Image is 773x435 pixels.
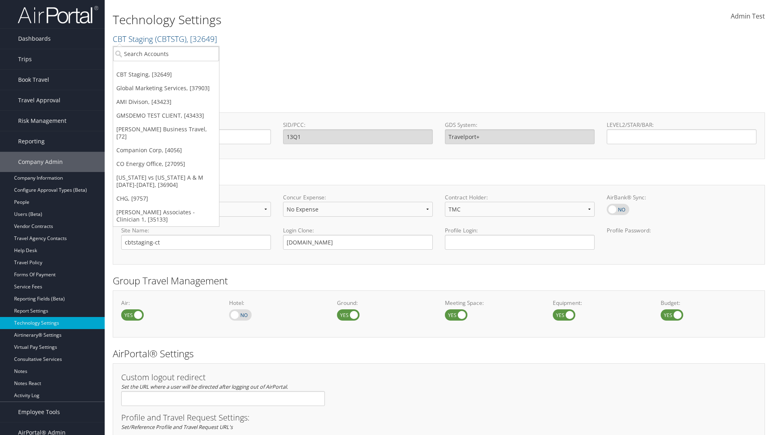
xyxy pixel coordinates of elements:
[18,70,49,90] span: Book Travel
[113,109,219,122] a: GMSDEMO TEST CLIENT, [43433]
[121,226,271,234] label: Site Name:
[445,226,595,249] label: Profile Login:
[113,11,548,28] h1: Technology Settings
[113,157,219,171] a: CO Energy Office, [27095]
[113,68,219,81] a: CBT Staging, [32649]
[18,90,60,110] span: Travel Approval
[18,131,45,151] span: Reporting
[113,192,219,205] a: CHG, [9757]
[731,4,765,29] a: Admin Test
[113,205,219,226] a: [PERSON_NAME] Associates - Clinician 1, [35133]
[229,299,325,307] label: Hotel:
[18,111,66,131] span: Risk Management
[113,81,219,95] a: Global Marketing Services, [37903]
[731,12,765,21] span: Admin Test
[445,193,595,201] label: Contract Holder:
[113,33,217,44] a: CBT Staging
[283,121,433,129] label: SID/PCC:
[113,46,219,61] input: Search Accounts
[186,33,217,44] span: , [ 32649 ]
[283,193,433,201] label: Concur Expense:
[113,143,219,157] a: Companion Corp, [4056]
[113,95,219,109] a: AMI Divison, [43423]
[445,299,541,307] label: Meeting Space:
[607,121,756,129] label: LEVEL2/STAR/BAR:
[121,423,233,431] em: Set/Reference Profile and Travel Request URL's
[661,299,756,307] label: Budget:
[445,121,595,129] label: GDS System:
[121,414,756,422] h3: Profile and Travel Request Settings:
[18,152,63,172] span: Company Admin
[607,204,629,215] label: AirBank® Sync
[445,235,595,250] input: Profile Login:
[155,33,186,44] span: ( CBTSTG )
[113,171,219,192] a: [US_STATE] vs [US_STATE] A & M [DATE]-[DATE], [36904]
[113,347,765,360] h2: AirPortal® Settings
[113,168,765,182] h2: Online Booking Tool
[283,226,433,234] label: Login Clone:
[121,383,288,390] em: Set the URL where a user will be directed after logging out of AirPortal.
[113,274,765,288] h2: Group Travel Management
[121,373,325,381] h3: Custom logout redirect
[18,402,60,422] span: Employee Tools
[113,122,219,143] a: [PERSON_NAME] Business Travel, [72]
[121,299,217,307] label: Air:
[18,5,98,24] img: airportal-logo.png
[113,96,759,110] h2: GDS
[18,49,32,69] span: Trips
[337,299,433,307] label: Ground:
[607,193,756,201] label: AirBank® Sync:
[553,299,649,307] label: Equipment:
[18,29,51,49] span: Dashboards
[607,226,756,249] label: Profile Password:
